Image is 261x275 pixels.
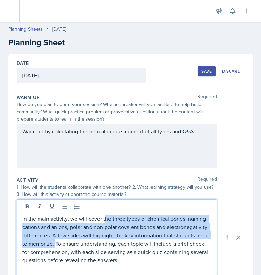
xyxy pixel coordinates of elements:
label: Warm-Up [17,94,40,101]
label: Date [17,60,29,67]
button: Save [198,66,216,76]
label: Activity [17,177,39,183]
div: Save [201,68,212,74]
div: Discard [222,68,241,74]
h2: Planning Sheet [8,36,253,49]
a: Planning Sheets [8,26,43,33]
span: Required [197,177,217,183]
p: Warm up by calculating theoretical dipole moment of all types and Q&A. [22,127,211,135]
div: 1. How will the students collaborate with one another? 2. What learning strategy will you use? 3.... [17,183,217,198]
div: How do you plan to open your session? What icebreaker will you facilitate to help build community... [17,101,217,123]
span: Required [197,94,217,101]
p: In the main activity, we will cover the three types of chemical bonds, naming cations and anions,... [22,215,211,264]
div: [DATE] [52,26,66,33]
button: Discard [218,66,244,76]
